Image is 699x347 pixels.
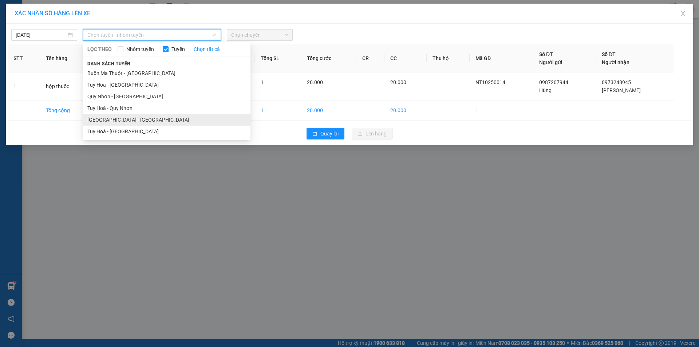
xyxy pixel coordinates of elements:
[87,29,217,40] span: Chọn tuyến - nhóm tuyến
[301,100,356,121] td: 20.000
[4,31,50,55] li: VP [GEOGRAPHIC_DATA]
[255,44,301,72] th: Tổng SL
[307,128,344,139] button: rollbackQuay lại
[83,67,250,79] li: Buôn Ma Thuột - [GEOGRAPHIC_DATA]
[602,87,641,93] span: [PERSON_NAME]
[50,31,97,55] li: VP VP [GEOGRAPHIC_DATA]
[8,44,40,72] th: STT
[40,100,95,121] td: Tổng cộng
[213,33,217,37] span: down
[194,45,220,53] a: Chọn tất cả
[390,79,406,85] span: 20.000
[4,4,106,17] li: BB Limousine
[539,87,552,93] span: Hùng
[123,45,157,53] span: Nhóm tuyến
[312,131,317,137] span: rollback
[352,128,392,139] button: uploadLên hàng
[83,102,250,114] li: Tuy Hoà - Quy Nhơn
[255,100,301,121] td: 1
[169,45,188,53] span: Tuyến
[356,44,384,72] th: CR
[384,100,427,121] td: 20.000
[16,31,66,39] input: 13/10/2025
[602,59,629,65] span: Người nhận
[384,44,427,72] th: CC
[470,100,533,121] td: 1
[83,60,135,67] span: Danh sách tuyến
[8,72,40,100] td: 1
[475,79,505,85] span: NT10250014
[261,79,264,85] span: 1
[539,79,568,85] span: 0987207944
[602,51,616,57] span: Số ĐT
[83,114,250,126] li: [GEOGRAPHIC_DATA] - [GEOGRAPHIC_DATA]
[83,126,250,137] li: Tuy Hoà - [GEOGRAPHIC_DATA]
[673,4,693,24] button: Close
[83,79,250,91] li: Tuy Hòa - [GEOGRAPHIC_DATA]
[539,59,562,65] span: Người gửi
[602,79,631,85] span: 0973248945
[680,11,686,16] span: close
[40,72,95,100] td: hộp thuốc
[301,44,356,72] th: Tổng cước
[15,10,90,17] span: XÁC NHẬN SỐ HÀNG LÊN XE
[320,130,339,138] span: Quay lại
[539,51,553,57] span: Số ĐT
[470,44,533,72] th: Mã GD
[83,91,250,102] li: Quy Nhơn - [GEOGRAPHIC_DATA]
[40,44,95,72] th: Tên hàng
[427,44,470,72] th: Thu hộ
[87,45,112,53] span: LỌC THEO
[307,79,323,85] span: 20.000
[231,29,288,40] span: Chọn chuyến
